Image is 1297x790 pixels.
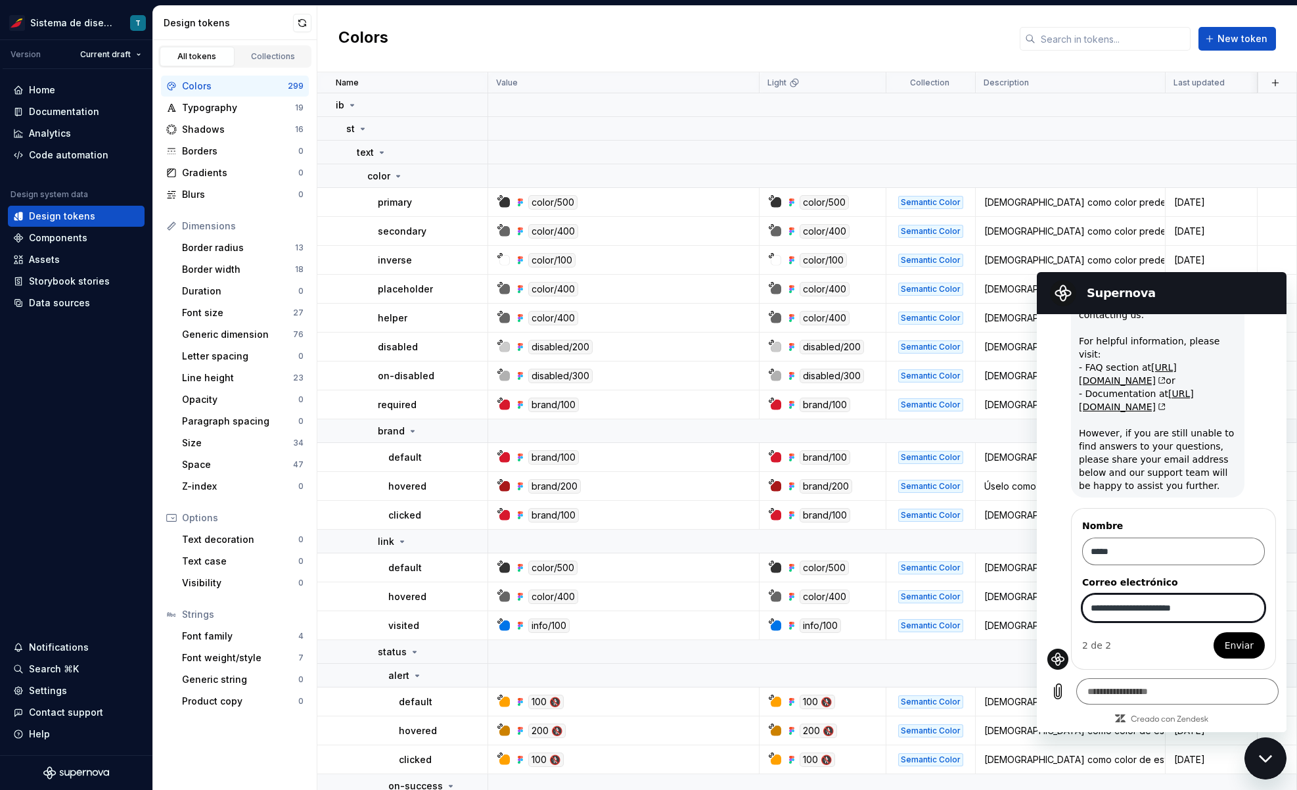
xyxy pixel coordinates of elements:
h2: Colors [338,27,388,51]
div: 0 [298,168,304,178]
a: Visibility0 [177,572,309,593]
div: disabled/300 [800,369,864,383]
p: clicked [388,509,421,522]
div: [DATE] [1166,225,1256,238]
div: 0 [298,286,304,296]
div: 299 [288,81,304,91]
div: [DEMOGRAPHIC_DATA] como el color del texto que indica que se requiere una acción o información de... [976,398,1164,411]
p: disabled [378,340,418,354]
div: color/500 [528,195,578,210]
div: color/500 [528,561,578,575]
svg: Supernova Logo [43,766,109,779]
iframe: Ventana de mensajería [1037,272,1286,732]
p: visited [388,619,419,632]
p: hovered [388,480,426,493]
a: Opacity0 [177,389,309,410]
p: st [346,122,355,135]
p: Value [496,78,518,88]
div: [DEMOGRAPHIC_DATA] como el color del texto que sirve como marcador de posición, como dentro de un... [976,283,1164,296]
p: link [378,535,394,548]
a: Assets [8,249,145,270]
div: Contact support [29,706,103,719]
div: Blurs [182,188,298,201]
p: ib [336,99,344,112]
div: brand/100 [800,508,850,523]
p: default [399,695,432,709]
div: Semantic Color [898,225,963,238]
div: [DEMOGRAPHIC_DATA] como color de estado posterior al clic en textos que comunican una alerta. [976,753,1164,766]
div: 0 [298,534,304,545]
button: Sistema de diseño IberiaT [3,9,150,37]
button: Notifications [8,637,145,658]
a: Border radius13 [177,237,309,258]
div: color/100 [528,253,576,267]
div: T [135,18,141,28]
div: Analytics [29,127,71,140]
p: required [378,398,417,411]
div: Data sources [29,296,90,310]
p: text [357,146,374,159]
div: [DEMOGRAPHIC_DATA] como color predeterminado en textos que se colocan sobre fondos de color disab... [976,369,1164,383]
a: Components [8,227,145,248]
p: alert [388,669,409,682]
div: 0 [298,481,304,492]
p: Collection [910,78,949,88]
div: [DEMOGRAPHIC_DATA] como color predeterminado en textos que se colocan sobre fondos inversos. [976,254,1164,267]
p: default [388,451,422,464]
div: 100 🚷 [800,695,835,709]
div: color/400 [528,590,578,604]
a: Size34 [177,432,309,453]
div: 200 🚷 [528,724,566,738]
div: Components [29,231,87,244]
div: Settings [29,684,67,697]
div: brand/100 [528,450,579,465]
p: default [388,561,422,574]
div: Semantic Color [898,753,963,766]
div: 18 [295,264,304,275]
div: Line height [182,371,293,384]
div: [DEMOGRAPHIC_DATA] como color para indicar que se ha visitado un hipervínculos. [976,619,1164,632]
div: Semantic Color [898,561,963,574]
div: brand/200 [800,479,852,494]
div: Semantic Color [898,254,963,267]
div: Border width [182,263,295,276]
span: New token [1217,32,1267,45]
a: Duration0 [177,281,309,302]
div: Colors [182,80,288,93]
div: 34 [293,438,304,448]
div: Semantic Color [898,724,963,737]
p: clicked [399,753,432,766]
div: brand/100 [800,398,850,412]
div: Duration [182,285,298,298]
img: 55604660-494d-44a9-beb2-692398e9940a.png [9,15,25,31]
div: Home [29,83,55,97]
div: Semantic Color [898,312,963,325]
div: 27 [293,308,304,318]
div: Semantic Color [898,619,963,632]
a: Blurs0 [161,184,309,205]
div: Space [182,458,293,471]
div: Opacity [182,393,298,406]
p: hovered [399,724,437,737]
div: Search ⌘K [29,662,79,676]
a: Z-index0 [177,476,309,497]
button: Contact support [8,702,145,723]
div: 0 [298,674,304,685]
div: Visibility [182,576,298,590]
p: Last updated [1173,78,1225,88]
div: [DEMOGRAPHIC_DATA] como el color del texto que sirve para los mensajes de soporte en los text fie... [976,312,1164,325]
a: Typography19 [161,97,309,118]
div: color/400 [528,282,578,296]
div: [DEMOGRAPHIC_DATA] como color de texto predeterminado para los hipervínculos. [976,561,1164,574]
div: color/500 [800,561,849,575]
a: Design tokens [8,206,145,227]
a: Font weight/style7 [177,647,309,668]
a: Text decoration0 [177,529,309,550]
div: [DEMOGRAPHIC_DATA] como color predeterminado en textos secundarios o de menor énfasis. [976,225,1164,238]
p: helper [378,312,407,325]
div: 200 🚷 [800,724,837,738]
div: Semantic Color [898,590,963,603]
